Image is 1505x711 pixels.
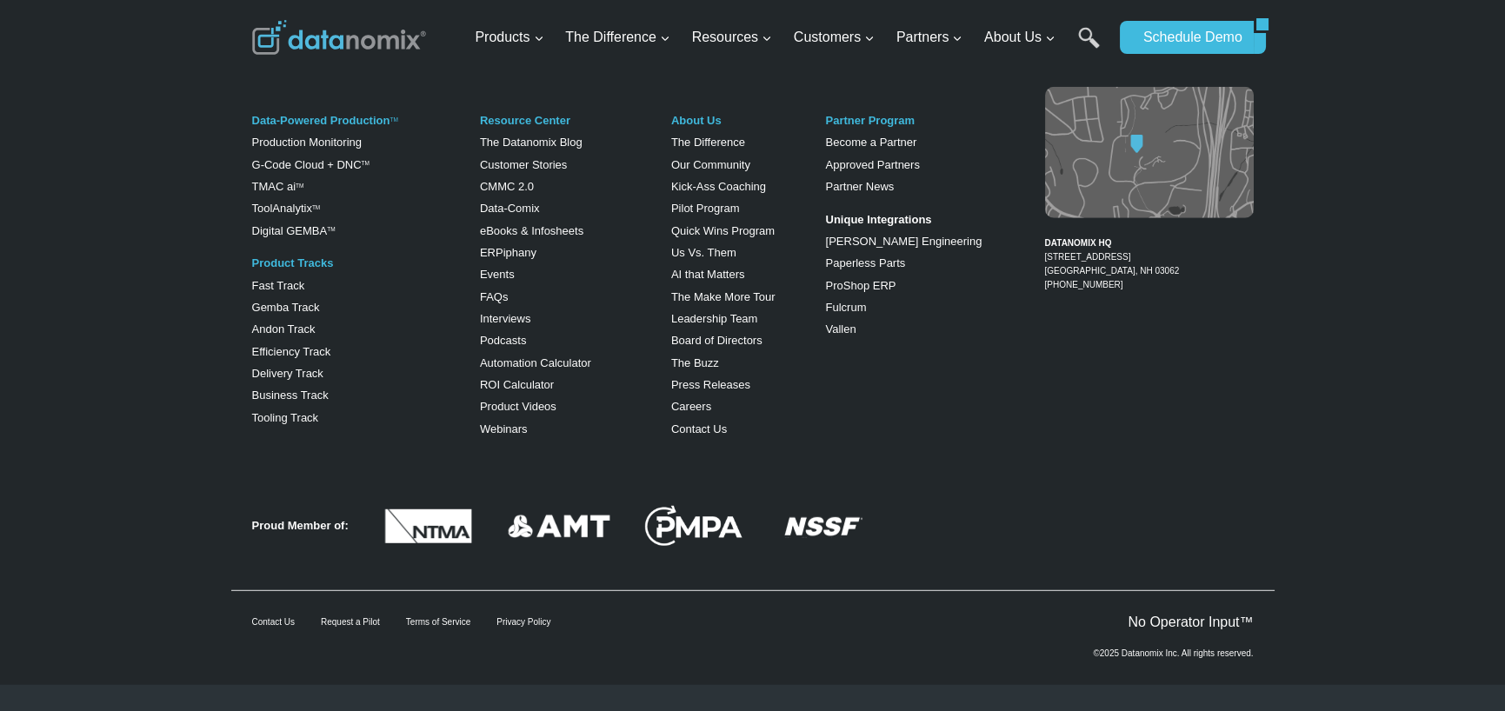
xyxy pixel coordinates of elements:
sup: TM [296,183,303,189]
a: Customer Stories [480,158,567,171]
a: Contact Us [252,617,295,627]
a: The Buzz [671,356,719,369]
a: Us Vs. Them [671,246,736,259]
a: Contact Us [671,422,727,435]
a: Pilot Program [671,202,740,215]
a: Production Monitoring [252,136,362,149]
a: Search [1078,27,1100,66]
a: Request a Pilot [321,617,380,627]
a: Events [480,268,515,281]
a: Partner Program [825,114,915,127]
a: Gemba Track [252,301,320,314]
p: ©2025 Datanomix Inc. All rights reserved. [1093,649,1253,658]
a: Press Releases [671,378,750,391]
a: Quick Wins Program [671,224,775,237]
a: TM [390,116,397,123]
span: Products [475,26,543,49]
strong: Proud Member of: [252,519,349,532]
a: Partner News [825,180,894,193]
a: ProShop ERP [825,279,896,292]
a: Board of Directors [671,334,762,347]
a: Our Community [671,158,750,171]
a: Schedule Demo [1120,21,1254,54]
nav: Primary Navigation [468,10,1111,66]
a: [STREET_ADDRESS][GEOGRAPHIC_DATA], NH 03062 [1045,252,1180,276]
a: Approved Partners [825,158,919,171]
a: Delivery Track [252,367,323,380]
a: TMAC aiTM [252,180,304,193]
a: Terms of Service [406,617,470,627]
a: The Difference [671,136,745,149]
a: Leadership Team [671,312,758,325]
a: Paperless Parts [825,256,905,269]
strong: Unique Integrations [825,213,931,226]
a: Vallen [825,322,856,336]
a: CMMC 2.0 [480,180,534,193]
a: Andon Track [252,322,316,336]
a: The Make More Tour [671,290,776,303]
a: Data-Powered Production [252,114,390,127]
a: About Us [671,114,722,127]
a: ToolAnalytix [252,202,312,215]
a: G-Code Cloud + DNCTM [252,158,370,171]
figcaption: [PHONE_NUMBER] [1045,223,1254,292]
a: eBooks & Infosheets [480,224,583,237]
span: The Difference [565,26,670,49]
a: Webinars [480,422,528,435]
a: AI that Matters [671,268,745,281]
sup: TM [362,160,370,166]
a: Product Videos [480,400,556,413]
a: Podcasts [480,334,526,347]
span: Resources [692,26,772,49]
a: Automation Calculator [480,356,591,369]
img: Datanomix map image [1045,87,1254,218]
span: About Us [984,26,1055,49]
a: ROI Calculator [480,378,554,391]
a: Fast Track [252,279,305,292]
a: Privacy Policy [496,617,550,627]
span: Customers [794,26,875,49]
a: Product Tracks [252,256,334,269]
a: Careers [671,400,711,413]
sup: TM [327,226,335,232]
a: Resource Center [480,114,570,127]
a: Interviews [480,312,531,325]
a: [PERSON_NAME] Engineering [825,235,982,248]
a: Digital GEMBATM [252,224,336,237]
a: Business Track [252,389,329,402]
a: Data-Comix [480,202,540,215]
a: Kick-Ass Coaching [671,180,766,193]
a: Fulcrum [825,301,866,314]
strong: DATANOMIX HQ [1045,238,1112,248]
a: The Datanomix Blog [480,136,583,149]
a: ERPiphany [480,246,536,259]
a: TM [312,204,320,210]
a: Efficiency Track [252,345,331,358]
span: Partners [896,26,962,49]
a: Tooling Track [252,411,319,424]
a: No Operator Input™ [1128,615,1253,629]
img: Datanomix [252,20,426,55]
a: Become a Partner [825,136,916,149]
a: FAQs [480,290,509,303]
